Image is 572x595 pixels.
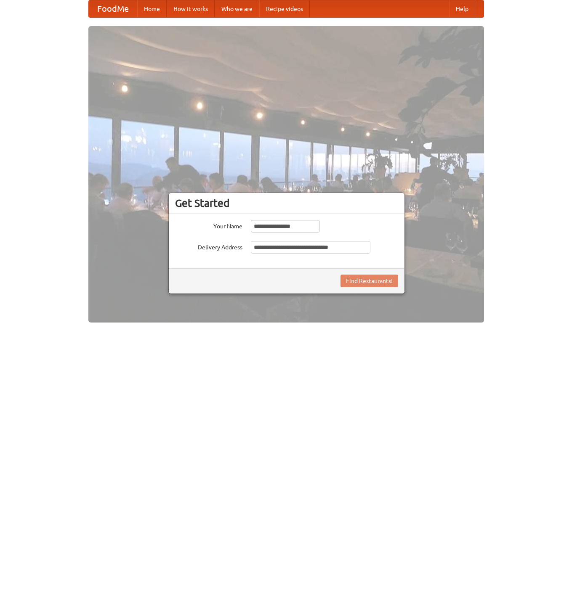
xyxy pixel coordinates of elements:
[341,275,398,287] button: Find Restaurants!
[175,241,242,251] label: Delivery Address
[175,220,242,230] label: Your Name
[215,0,259,17] a: Who we are
[449,0,475,17] a: Help
[89,0,137,17] a: FoodMe
[137,0,167,17] a: Home
[175,197,398,209] h3: Get Started
[167,0,215,17] a: How it works
[259,0,310,17] a: Recipe videos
